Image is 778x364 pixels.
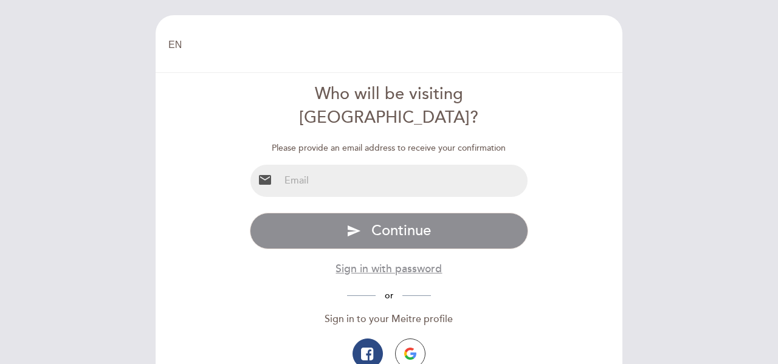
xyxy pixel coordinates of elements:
[404,348,416,360] img: icon-google.png
[250,142,529,154] div: Please provide an email address to receive your confirmation
[250,83,529,130] div: Who will be visiting [GEOGRAPHIC_DATA]?
[250,312,529,326] div: Sign in to your Meitre profile
[258,173,272,187] i: email
[346,224,361,238] i: send
[280,165,528,197] input: Email
[336,261,442,276] button: Sign in with password
[371,222,431,239] span: Continue
[250,213,529,249] button: send Continue
[376,290,402,301] span: or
